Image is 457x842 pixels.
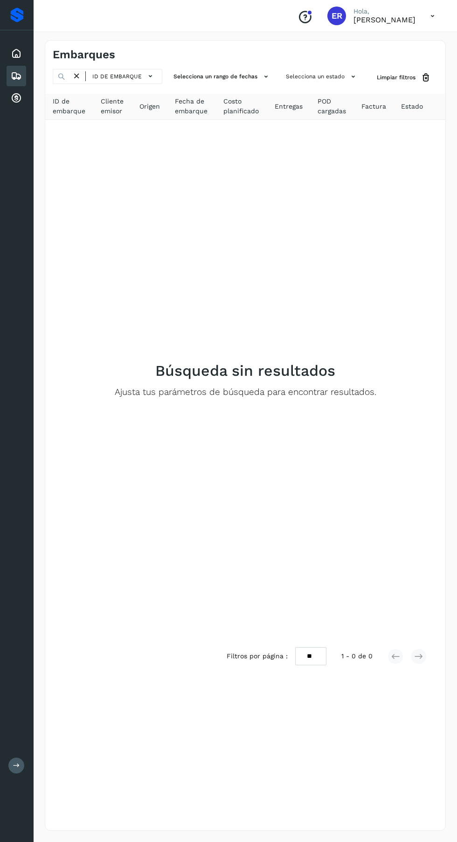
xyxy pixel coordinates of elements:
[53,97,86,116] span: ID de embarque
[401,102,423,111] span: Estado
[115,387,376,398] p: Ajusta tus parámetros de búsqueda para encontrar resultados.
[227,651,288,661] span: Filtros por página :
[175,97,208,116] span: Fecha de embarque
[223,97,259,116] span: Costo planificado
[7,43,26,64] div: Inicio
[353,15,415,24] p: Eduardo Reyes González
[7,88,26,109] div: Cuentas por cobrar
[139,102,160,111] span: Origen
[170,69,275,84] button: Selecciona un rango de fechas
[92,72,142,81] span: ID de embarque
[101,97,125,116] span: Cliente emisor
[377,73,415,82] span: Limpiar filtros
[155,362,335,380] h2: Búsqueda sin resultados
[7,66,26,86] div: Embarques
[318,97,346,116] span: POD cargadas
[53,48,115,62] h4: Embarques
[275,102,303,111] span: Entregas
[90,69,158,83] button: ID de embarque
[282,69,362,84] button: Selecciona un estado
[361,102,386,111] span: Factura
[353,7,415,15] p: Hola,
[369,69,438,86] button: Limpiar filtros
[341,651,373,661] span: 1 - 0 de 0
